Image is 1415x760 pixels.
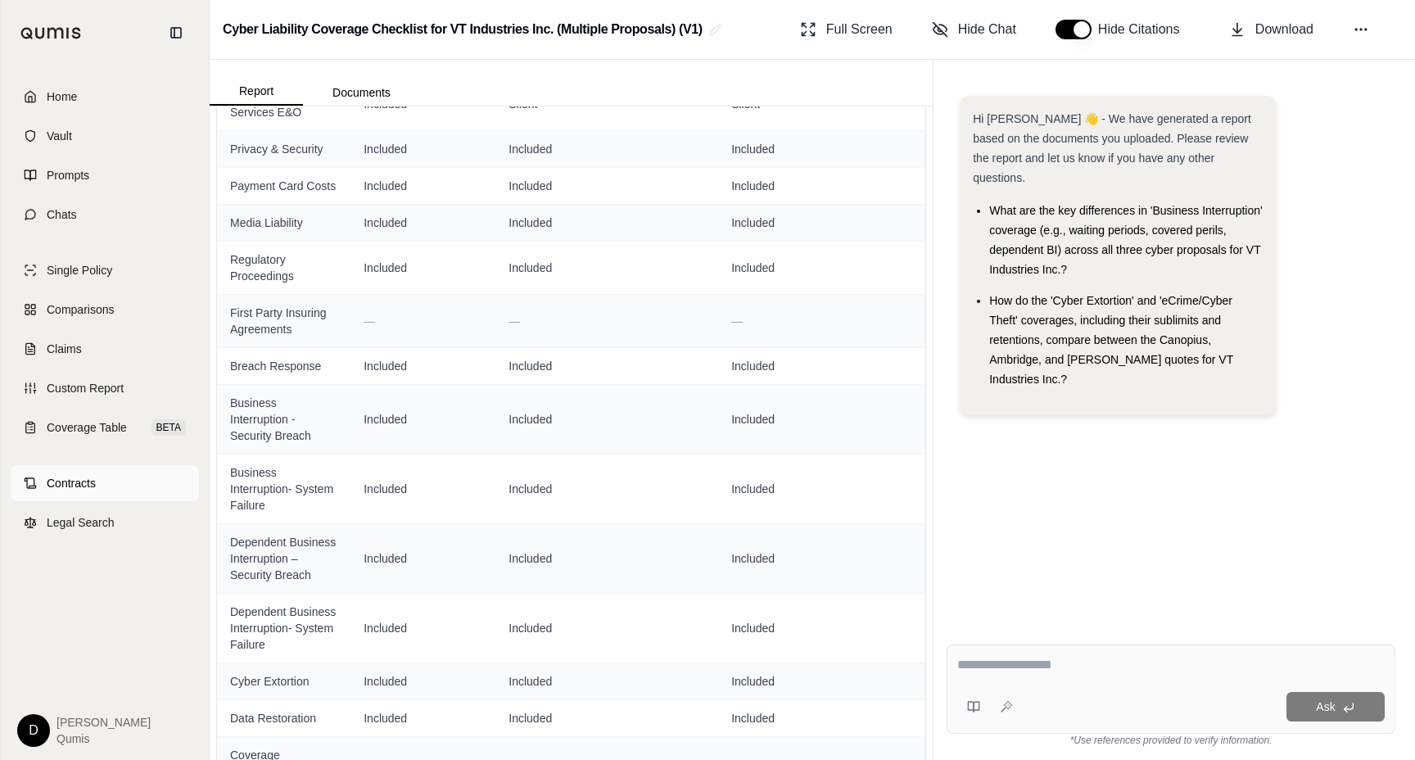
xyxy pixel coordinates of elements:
span: Included [731,141,912,157]
span: — [364,314,375,328]
a: Custom Report [11,370,199,406]
span: Included [509,411,705,427]
button: Download [1223,13,1320,46]
span: Included [509,260,705,276]
h2: Cyber Liability Coverage Checklist for VT Industries Inc. (Multiple Proposals) (V1) [223,15,703,44]
a: Comparisons [11,292,199,328]
span: How do the 'Cyber Extortion' and 'eCrime/Cyber Theft' coverages, including their sublimits and re... [989,294,1233,386]
span: Included [731,620,912,636]
span: Included [364,215,482,231]
span: Business Interruption- System Failure [230,464,337,513]
span: Included [364,411,482,427]
span: Payment Card Costs [230,178,337,194]
span: Qumis [57,731,151,747]
span: Hi [PERSON_NAME] 👋 - We have generated a report based on the documents you uploaded. Please revie... [973,112,1251,184]
span: Coverage Table [47,419,127,436]
span: Included [731,411,912,427]
span: Included [364,178,482,194]
span: What are the key differences in 'Business Interruption' coverage (e.g., waiting periods, covered ... [989,204,1262,276]
span: Prompts [47,167,89,183]
span: Single Policy [47,262,112,278]
span: Included [509,358,705,374]
span: Hide Citations [1098,20,1190,39]
span: Included [509,215,705,231]
a: Vault [11,118,199,154]
button: Full Screen [793,13,899,46]
span: Custom Report [47,380,124,396]
span: Included [731,550,912,567]
button: Ask [1286,692,1385,722]
span: Included [509,620,705,636]
span: Contracts [47,475,96,491]
span: Included [731,178,912,194]
span: Included [509,710,705,726]
span: Included [364,141,482,157]
span: Business Interruption - Security Breach [230,395,337,444]
span: Included [364,358,482,374]
span: Included [364,550,482,567]
span: Included [364,481,482,497]
span: Included [731,215,912,231]
span: Included [364,673,482,690]
span: Included [509,673,705,690]
span: Home [47,88,77,105]
span: Chats [47,206,77,223]
span: Media Liability [230,215,337,231]
span: — [509,314,520,328]
span: Download [1255,20,1313,39]
a: Home [11,79,199,115]
span: First Party Insuring Agreements [230,305,337,337]
button: Hide Chat [925,13,1023,46]
span: Included [364,710,482,726]
span: Included [731,260,912,276]
button: Report [210,78,303,106]
span: Legal Search [47,514,115,531]
button: Documents [303,79,420,106]
a: Coverage TableBETA [11,409,199,446]
span: Cyber Extortion [230,673,337,690]
a: Prompts [11,157,199,193]
span: Included [731,673,912,690]
span: Ask [1316,700,1335,713]
span: Included [364,620,482,636]
button: Collapse sidebar [163,20,189,46]
a: Contracts [11,465,199,501]
span: Included [364,260,482,276]
span: — [731,314,743,328]
span: Dependent Business Interruption- System Failure [230,604,337,653]
a: Legal Search [11,504,199,541]
span: Data Restoration [230,710,337,726]
span: Full Screen [826,20,893,39]
span: Included [731,710,912,726]
img: Qumis Logo [20,27,82,39]
a: Chats [11,197,199,233]
span: Hide Chat [958,20,1016,39]
span: Included [509,178,705,194]
span: Comparisons [47,301,114,318]
span: Claims [47,341,82,357]
span: Included [509,550,705,567]
div: D [17,714,50,747]
span: Included [731,358,912,374]
span: Vault [47,128,72,144]
span: Dependent Business Interruption – Security Breach [230,534,337,583]
a: Single Policy [11,252,199,288]
span: Included [509,481,705,497]
span: Privacy & Security [230,141,337,157]
span: Included [509,141,705,157]
span: [PERSON_NAME] [57,714,151,731]
div: *Use references provided to verify information. [947,734,1395,747]
a: Claims [11,331,199,367]
span: Breach Response [230,358,337,374]
span: BETA [151,419,186,436]
span: Regulatory Proceedings [230,251,337,284]
span: Included [731,481,912,497]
